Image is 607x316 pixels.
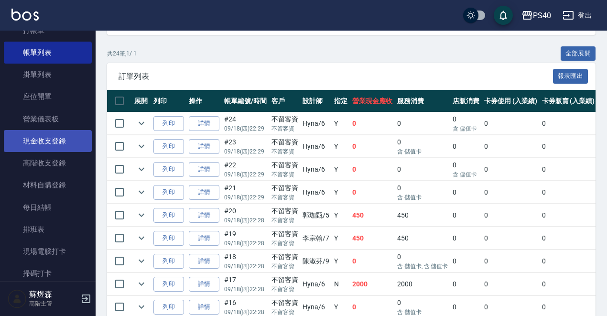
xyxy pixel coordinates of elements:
td: Y [332,250,350,272]
td: Hyna /6 [300,181,332,204]
p: 不留客資 [271,193,298,202]
div: 不留客資 [271,252,298,262]
td: 0 [482,250,540,272]
td: 0 [482,204,540,227]
th: 帳單編號/時間 [222,90,269,112]
td: 0 [450,227,482,250]
td: 450 [395,227,451,250]
p: 高階主管 [29,299,78,308]
th: 列印 [151,90,186,112]
td: 0 [482,112,540,135]
td: 0 [450,112,482,135]
p: 含 儲值卡 [453,124,479,133]
td: 0 [540,112,597,135]
img: Logo [11,9,39,21]
td: Hyna /6 [300,112,332,135]
a: 詳情 [189,139,219,154]
td: Y [332,135,350,158]
a: 詳情 [189,185,219,200]
button: PS40 [518,6,555,25]
td: Hyna /6 [300,273,332,295]
p: 09/18 (四) 22:29 [224,124,267,133]
td: 0 [450,273,482,295]
th: 卡券使用 (入業績) [482,90,540,112]
p: 含 儲值卡 [397,147,448,156]
button: 列印 [153,277,184,292]
p: 09/18 (四) 22:28 [224,239,267,248]
p: 含 儲值卡 [397,193,448,202]
td: 0 [540,227,597,250]
a: 營業儀表板 [4,108,92,130]
td: 0 [450,250,482,272]
button: expand row [134,162,149,176]
td: 0 [450,204,482,227]
td: 0 [482,158,540,181]
div: 不留客資 [271,137,298,147]
td: #18 [222,250,269,272]
p: 09/18 (四) 22:28 [224,216,267,225]
td: 0 [395,181,451,204]
div: 不留客資 [271,160,298,170]
a: 座位開單 [4,86,92,108]
th: 服務消費 [395,90,451,112]
td: Y [332,204,350,227]
button: 列印 [153,300,184,315]
a: 掛單列表 [4,64,92,86]
td: 0 [540,135,597,158]
td: Y [332,181,350,204]
button: 報表匯出 [553,69,588,84]
a: 每日結帳 [4,196,92,218]
td: Hyna /6 [300,135,332,158]
td: 0 [350,112,395,135]
a: 掃碼打卡 [4,262,92,284]
button: 全部展開 [561,46,596,61]
td: 0 [350,181,395,204]
img: Person [8,289,27,308]
div: 不留客資 [271,229,298,239]
td: 0 [395,250,451,272]
th: 指定 [332,90,350,112]
p: 不留客資 [271,239,298,248]
button: 列印 [153,231,184,246]
td: #22 [222,158,269,181]
td: 0 [540,204,597,227]
a: 高階收支登錄 [4,152,92,174]
button: expand row [134,116,149,131]
a: 詳情 [189,231,219,246]
td: #24 [222,112,269,135]
a: 帳單列表 [4,42,92,64]
td: 0 [540,158,597,181]
p: 不留客資 [271,285,298,294]
td: 0 [450,181,482,204]
p: 09/18 (四) 22:28 [224,262,267,271]
td: #21 [222,181,269,204]
p: 不留客資 [271,147,298,156]
td: 450 [395,204,451,227]
th: 卡券販賣 (入業績) [540,90,597,112]
td: Y [332,227,350,250]
td: #23 [222,135,269,158]
th: 客戶 [269,90,301,112]
div: 不留客資 [271,275,298,285]
td: #19 [222,227,269,250]
a: 詳情 [189,208,219,223]
th: 展開 [132,90,151,112]
td: 0 [482,181,540,204]
div: PS40 [533,10,551,22]
button: expand row [134,300,149,314]
td: 0 [482,135,540,158]
a: 現金收支登錄 [4,130,92,152]
button: 列印 [153,116,184,131]
td: 0 [540,181,597,204]
h5: 蘇煜森 [29,290,78,299]
button: expand row [134,185,149,199]
p: 共 24 筆, 1 / 1 [107,49,137,58]
p: 含 儲值卡 [453,170,479,179]
a: 詳情 [189,300,219,315]
div: 不留客資 [271,298,298,308]
td: 0 [450,135,482,158]
button: expand row [134,277,149,291]
td: 0 [395,158,451,181]
td: 0 [540,250,597,272]
p: 09/18 (四) 22:29 [224,193,267,202]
